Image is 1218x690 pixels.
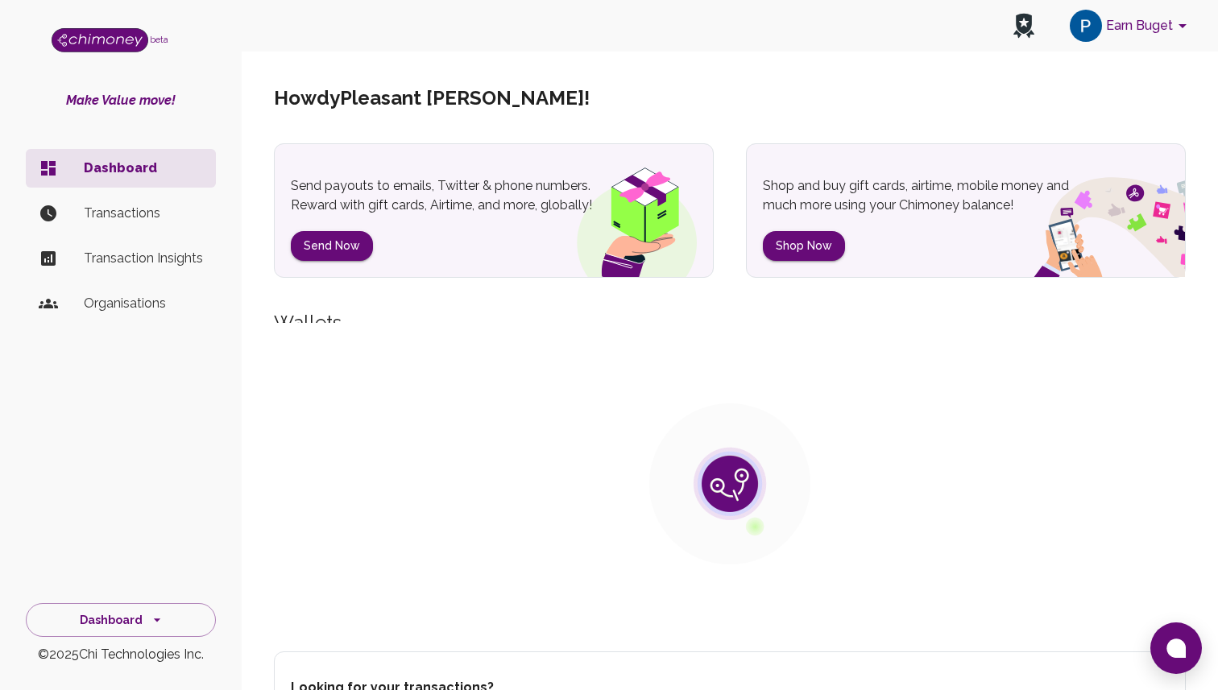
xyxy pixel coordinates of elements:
button: Dashboard [26,603,216,638]
img: avatar [1070,10,1102,42]
h5: Howdy Pleasant [PERSON_NAME] ! [274,85,590,111]
img: Logo [52,28,148,52]
span: beta [150,35,168,44]
p: Transactions [84,204,203,223]
h5: Wallets [274,310,1186,336]
button: Open chat window [1150,622,1202,674]
button: Send Now [291,231,373,261]
p: Dashboard [84,159,203,178]
p: Send payouts to emails, Twitter & phone numbers. Reward with gift cards, Airtime, and more, globa... [291,176,629,215]
p: Organisations [84,294,203,313]
button: account of current user [1063,5,1199,47]
img: gift box [548,156,713,277]
img: social spend [992,159,1185,277]
img: public [649,403,810,564]
p: Transaction Insights [84,249,203,268]
button: Shop Now [763,231,845,261]
p: Shop and buy gift cards, airtime, mobile money and much more using your Chimoney balance! [763,176,1101,215]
